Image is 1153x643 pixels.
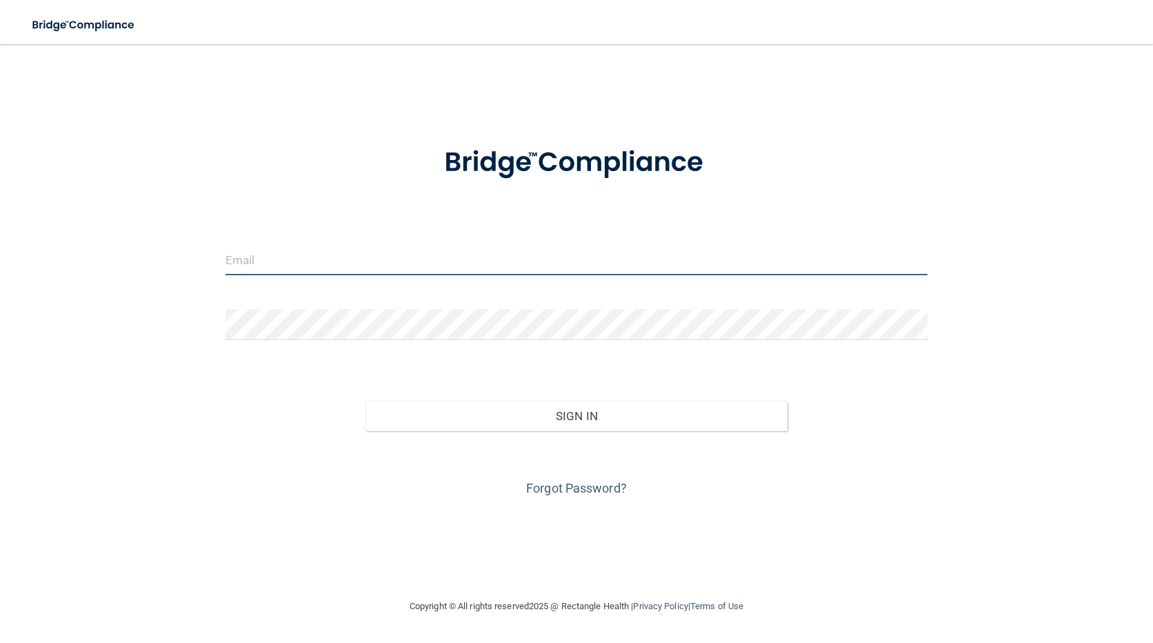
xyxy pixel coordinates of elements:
[690,601,743,611] a: Terms of Use
[633,601,688,611] a: Privacy Policy
[21,11,148,39] img: bridge_compliance_login_screen.278c3ca4.svg
[365,401,787,431] button: Sign In
[225,244,928,275] input: Email
[526,481,627,495] a: Forgot Password?
[416,127,737,199] img: bridge_compliance_login_screen.278c3ca4.svg
[325,584,828,629] div: Copyright © All rights reserved 2025 @ Rectangle Health | |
